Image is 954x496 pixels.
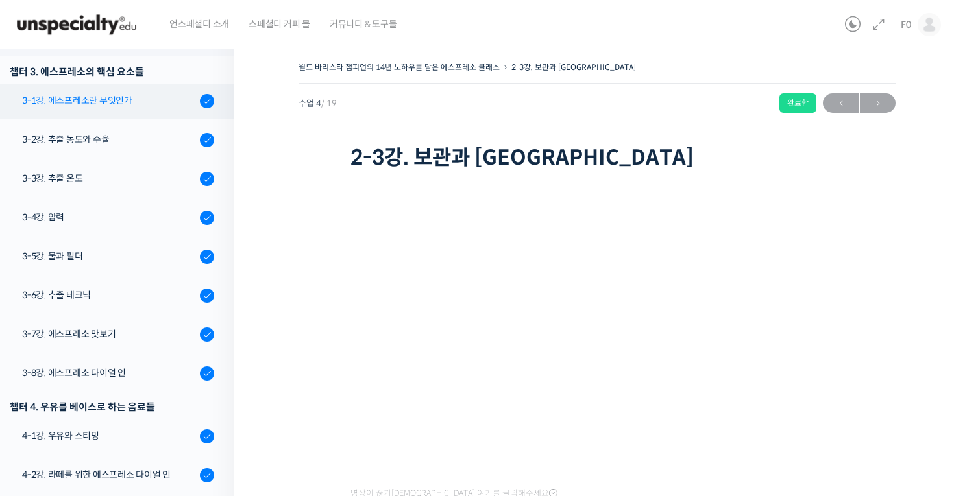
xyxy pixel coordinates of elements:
span: → [860,95,896,112]
a: 월드 바리스타 챔피언의 14년 노하우를 담은 에스프레소 클래스 [299,62,500,72]
span: / 19 [321,98,337,109]
div: 3-8강. 에스프레소 다이얼 인 [22,366,196,380]
div: 챕터 3. 에스프레소의 핵심 요소들 [10,63,214,80]
div: 3-3강. 추출 온도 [22,171,196,185]
h1: 2-3강. 보관과 [GEOGRAPHIC_DATA] [350,145,844,170]
div: 4-1강. 우유와 스티밍 [22,429,196,443]
a: 홈 [4,388,86,421]
span: 수업 4 [299,99,337,108]
a: 다음→ [860,93,896,113]
a: 설정 [167,388,249,421]
span: ← [823,95,859,112]
span: 대화 [119,408,134,419]
a: 대화 [86,388,167,421]
div: 3-7강. 에스프레소 맛보기 [22,327,196,341]
div: 챕터 4. 우유를 베이스로 하는 음료들 [10,398,214,416]
a: 2-3강. 보관과 [GEOGRAPHIC_DATA] [511,62,636,72]
div: 3-6강. 추출 테크닉 [22,288,196,302]
div: 3-4강. 압력 [22,210,196,224]
a: ←이전 [823,93,859,113]
div: 3-2강. 추출 농도와 수율 [22,132,196,147]
div: 완료함 [779,93,816,113]
div: 4-2강. 라떼를 위한 에스프레소 다이얼 인 [22,467,196,482]
span: F0 [901,19,911,30]
span: 설정 [201,408,216,418]
div: 3-5강. 물과 필터 [22,249,196,263]
div: 3-1강. 에스프레소란 무엇인가 [22,93,196,108]
span: 홈 [41,408,49,418]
